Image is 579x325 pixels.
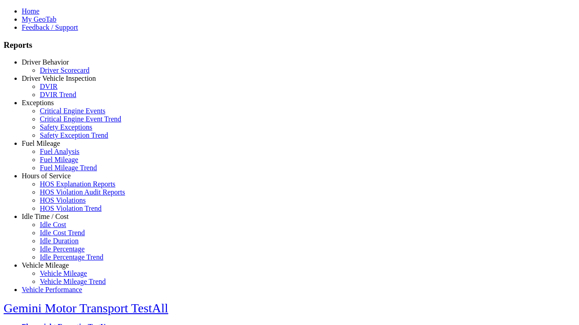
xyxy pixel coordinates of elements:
[4,40,575,50] h3: Reports
[22,172,71,180] a: Hours of Service
[40,148,80,155] a: Fuel Analysis
[22,7,39,15] a: Home
[22,99,54,107] a: Exceptions
[40,204,102,212] a: HOS Violation Trend
[40,66,90,74] a: Driver Scorecard
[22,286,82,293] a: Vehicle Performance
[40,156,78,163] a: Fuel Mileage
[40,180,115,188] a: HOS Explanation Reports
[40,253,103,261] a: Idle Percentage Trend
[40,107,105,115] a: Critical Engine Events
[40,221,66,228] a: Idle Cost
[40,229,85,237] a: Idle Cost Trend
[40,164,97,172] a: Fuel Mileage Trend
[40,237,79,245] a: Idle Duration
[40,245,85,253] a: Idle Percentage
[40,123,92,131] a: Safety Exceptions
[40,278,106,285] a: Vehicle Mileage Trend
[40,269,87,277] a: Vehicle Mileage
[40,188,125,196] a: HOS Violation Audit Reports
[22,15,57,23] a: My GeoTab
[22,213,69,220] a: Idle Time / Cost
[40,115,121,123] a: Critical Engine Event Trend
[22,58,69,66] a: Driver Behavior
[4,301,168,315] a: Gemini Motor Transport TestAll
[40,91,76,98] a: DVIR Trend
[22,261,69,269] a: Vehicle Mileage
[40,83,57,90] a: DVIR
[40,196,85,204] a: HOS Violations
[22,23,78,31] a: Feedback / Support
[22,74,96,82] a: Driver Vehicle Inspection
[40,131,108,139] a: Safety Exception Trend
[22,139,60,147] a: Fuel Mileage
